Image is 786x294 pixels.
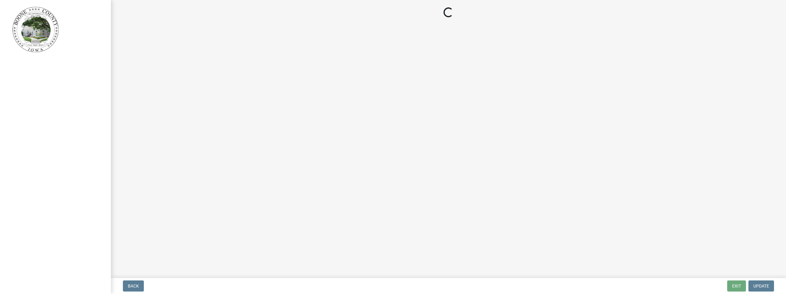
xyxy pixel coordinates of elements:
img: Boone County, Iowa [12,6,59,53]
span: Back [128,284,139,288]
span: Update [753,284,769,288]
button: Exit [727,280,746,292]
button: Back [123,280,144,292]
button: Update [748,280,774,292]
